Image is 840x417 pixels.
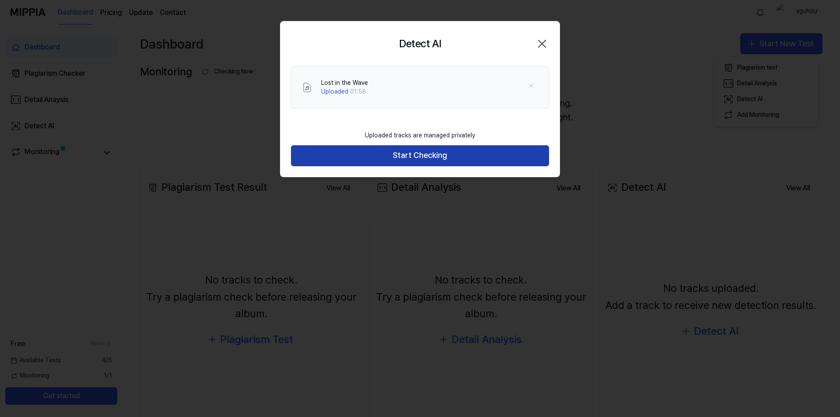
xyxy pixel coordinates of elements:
[360,126,480,145] div: Uploaded tracks are managed privately
[399,35,441,52] h2: Detect AI
[321,88,348,95] span: Uploaded
[321,88,368,96] div: · 01:58
[291,145,549,166] button: Start Checking
[302,82,312,93] img: File Select
[321,79,368,88] div: Lost in the Wave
